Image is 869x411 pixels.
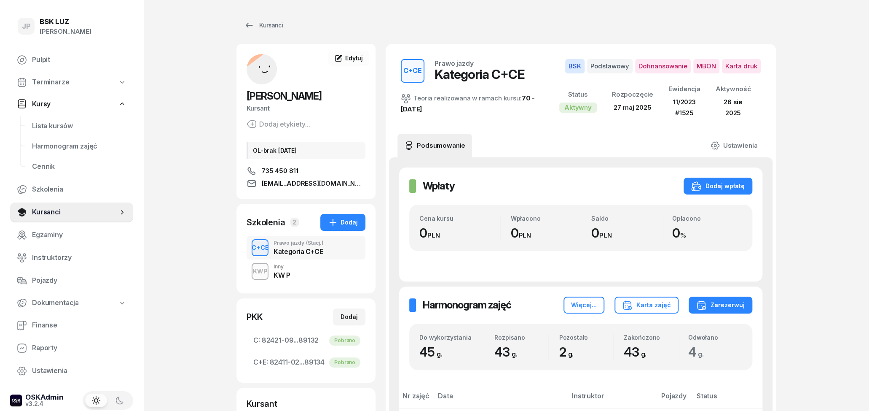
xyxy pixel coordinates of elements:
[559,334,613,341] div: Pozostało
[427,231,440,239] small: PLN
[668,97,700,118] div: 11/2023 #1525
[32,275,126,286] span: Pojazdy
[274,248,324,255] div: Kategoria C+CE
[397,134,472,157] a: Podsumowanie
[247,166,365,176] a: 735 450 811
[253,335,260,346] span: C:
[25,394,64,401] div: OSKAdmin
[32,343,126,354] span: Raporty
[32,297,79,308] span: Dokumentacja
[262,166,298,176] span: 735 450 811
[692,390,762,408] th: Status
[680,231,686,239] small: %
[624,334,678,341] div: Zakończono
[247,330,365,351] a: C:82421-09...89132Pobrano
[320,214,365,231] button: Dodaj
[656,390,692,408] th: Pojazdy
[10,315,133,335] a: Finanse
[591,215,662,222] div: Saldo
[10,248,133,268] a: Instruktorzy
[419,215,500,222] div: Cena kursu
[306,241,324,246] span: (Stacj.)
[571,300,597,310] div: Więcej...
[688,334,742,341] div: Odwołano
[247,216,285,228] div: Szkolenia
[10,361,133,381] a: Ustawienia
[32,207,118,218] span: Kursanci
[10,270,133,291] a: Pojazdy
[434,67,525,82] div: Kategoria C+CE
[247,178,365,189] a: [EMAIL_ADDRESS][DOMAIN_NAME]
[274,241,324,246] div: Prawo jazdy
[248,242,272,253] div: C+CE
[10,293,133,313] a: Dokumentacja
[247,103,365,114] div: Kursant
[247,142,365,159] div: OL-brak [DATE]
[672,215,743,222] div: Opłacono
[10,50,133,70] a: Pulpit
[249,266,271,276] div: KWP
[244,20,283,30] div: Kursanci
[423,179,455,193] h2: Wpłaty
[419,225,500,241] div: 0
[247,236,365,260] button: C+CEPrawo jazdy(Stacj.)Kategoria C+CE
[559,89,597,100] div: Status
[32,121,126,132] span: Lista kursów
[32,252,126,263] span: Instruktorzy
[40,18,91,25] div: BSK LUZ
[25,401,64,407] div: v3.2.4
[32,161,126,172] span: Cennik
[40,26,91,37] div: [PERSON_NAME]
[587,59,633,73] span: Podstawowy
[32,184,126,195] span: Szkolenia
[591,225,662,241] div: 0
[715,84,751,95] div: Aktywność
[290,218,299,227] span: 2
[252,263,268,280] button: KWP
[559,344,578,360] span: 2
[32,320,126,331] span: Finanse
[635,59,691,73] span: Dofinansowanie
[236,17,290,34] a: Kursanci
[423,298,511,312] h2: Harmonogram zajęć
[511,215,581,222] div: Wpłacono
[247,352,365,373] a: C+E:82411-02...89134Pobrano
[614,103,651,111] span: 27 maj 2025
[437,350,443,358] small: g.
[704,134,764,157] a: Ustawienia
[32,54,126,65] span: Pulpit
[494,334,548,341] div: Rozpisano
[10,395,22,406] img: logo-xs-dark@2x.png
[614,297,679,314] button: Karta zajęć
[247,311,263,323] div: PKK
[622,300,671,310] div: Karta zajęć
[419,344,446,360] span: 45
[10,95,133,114] a: Kursy
[274,272,290,279] div: KW P
[401,94,535,113] a: 70 - [DATE]
[25,116,133,136] a: Lista kursów
[715,97,751,118] div: 26 sie 2025
[599,231,612,239] small: PLN
[10,338,133,358] a: Raporty
[691,181,745,191] div: Dodaj wpłatę
[518,231,531,239] small: PLN
[563,297,604,314] button: Więcej...
[433,390,567,408] th: Data
[565,59,761,73] button: BSKPodstawowyDofinansowanieMBONKarta druk
[32,99,51,110] span: Kursy
[328,217,358,227] div: Dodaj
[25,157,133,177] a: Cennik
[247,398,365,410] div: Kursant
[693,59,719,73] span: MBON
[25,136,133,157] a: Harmonogram zajęć
[262,178,365,189] span: [EMAIL_ADDRESS][DOMAIN_NAME]
[434,60,473,67] div: Prawo jazdy
[253,357,268,368] span: C+E:
[32,77,69,88] span: Terminarze
[672,225,743,241] div: 0
[252,239,268,256] button: C+CE
[329,357,360,368] div: Pobrano
[567,390,656,408] th: Instruktor
[247,119,310,129] button: Dodaj etykiety...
